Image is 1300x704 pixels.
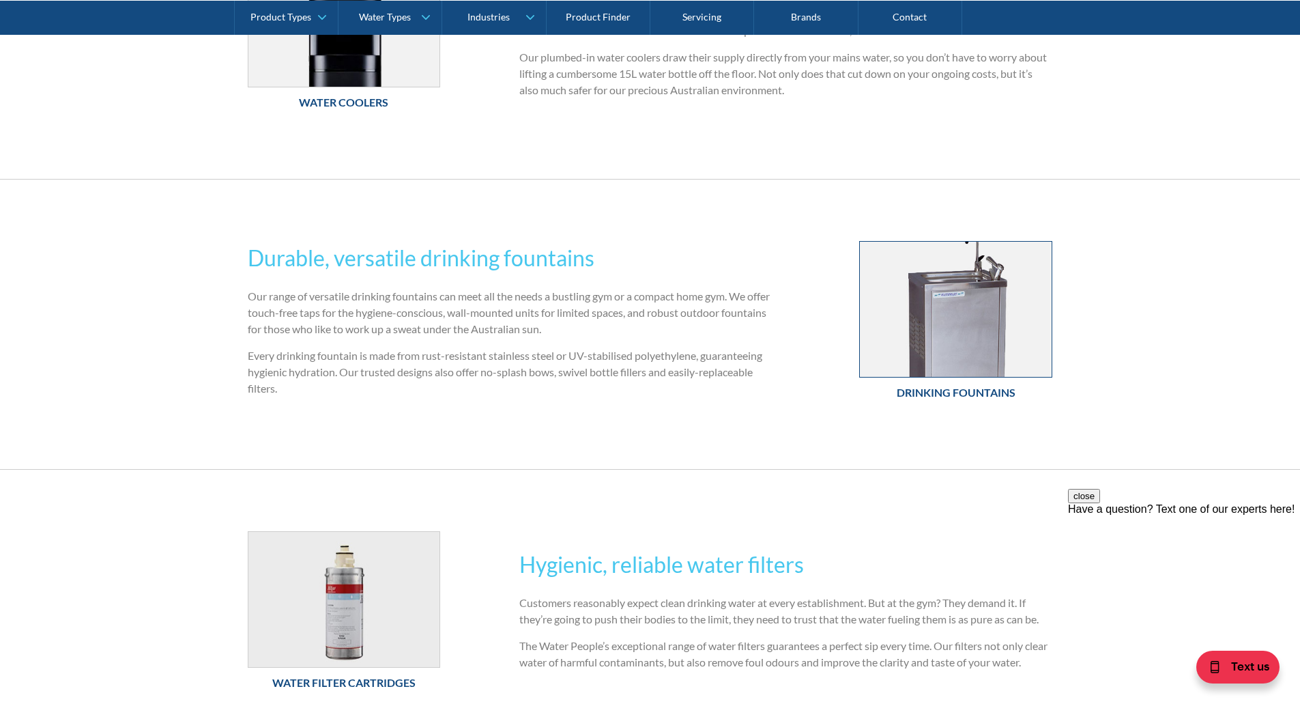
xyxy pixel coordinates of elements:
img: Drinking Fountains [860,242,1052,377]
div: Product Types [250,11,311,23]
h6: Drinking Fountains [859,384,1052,401]
h6: Water Coolers [248,94,441,111]
iframe: podium webchat widget bubble [1164,636,1300,704]
h6: Water Filter Cartridges [248,675,441,691]
a: Drinking FountainsWater Filter Cartridges [248,531,441,698]
p: Our plumbed-in water coolers draw their supply directly from your mains water, so you don’t have ... [519,49,1052,98]
div: Water Types [359,11,411,23]
a: Drinking FountainsDrinking Fountains [859,241,1052,408]
p: The Water People’s exceptional range of water filters guarantees a perfect sip every time. Our fi... [519,638,1052,671]
p: Our range of versatile drinking fountains can meet all the needs a bustling gym or a compact home... [248,288,781,337]
p: Customers reasonably expect clean drinking water at every establishment. But at the gym? They dem... [519,595,1052,628]
div: Industries [467,11,510,23]
h2: Durable, versatile drinking fountains [248,242,781,274]
img: Drinking Fountains [248,532,440,667]
p: Every drinking fountain is made from rust-resistant stainless steel or UV-stabilised polyethylene... [248,348,781,397]
h2: Hygienic, reliable water filters [519,548,1052,581]
iframe: podium webchat widget prompt [1068,489,1300,653]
